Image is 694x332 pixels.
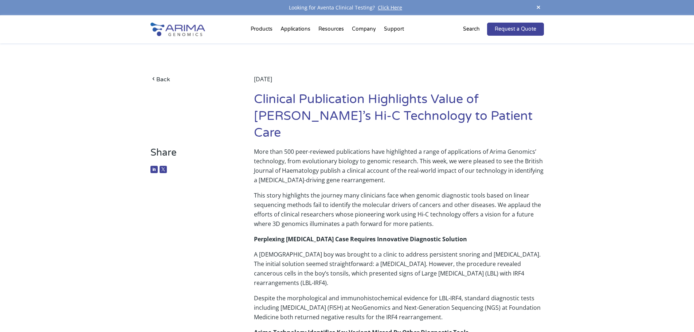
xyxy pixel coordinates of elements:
div: [DATE] [254,74,544,91]
a: Click Here [375,4,405,11]
p: Search [463,24,480,34]
a: Back [150,74,232,84]
div: Looking for Aventa Clinical Testing? [150,3,544,12]
p: More than 500 peer-reviewed publications have highlighted a range of applications of Arima Genomi... [254,147,544,191]
strong: Perplexing [MEDICAL_DATA] Case Requires Innovative Diagnostic Solution [254,235,467,243]
p: This story highlights the journey many clinicians face when genomic diagnostic tools based on lin... [254,191,544,234]
p: A [DEMOGRAPHIC_DATA] boy was brought to a clinic to address persistent snoring and [MEDICAL_DATA]... [254,250,544,293]
p: Despite the morphological and immunohistochemical evidence for LBL-IRF4, standard diagnostic test... [254,293,544,328]
h3: Share [150,147,232,164]
h1: Clinical Publication Highlights Value of [PERSON_NAME]’s Hi-C Technology to Patient Care [254,91,544,147]
img: Arima-Genomics-logo [150,23,205,36]
a: Request a Quote [487,23,544,36]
